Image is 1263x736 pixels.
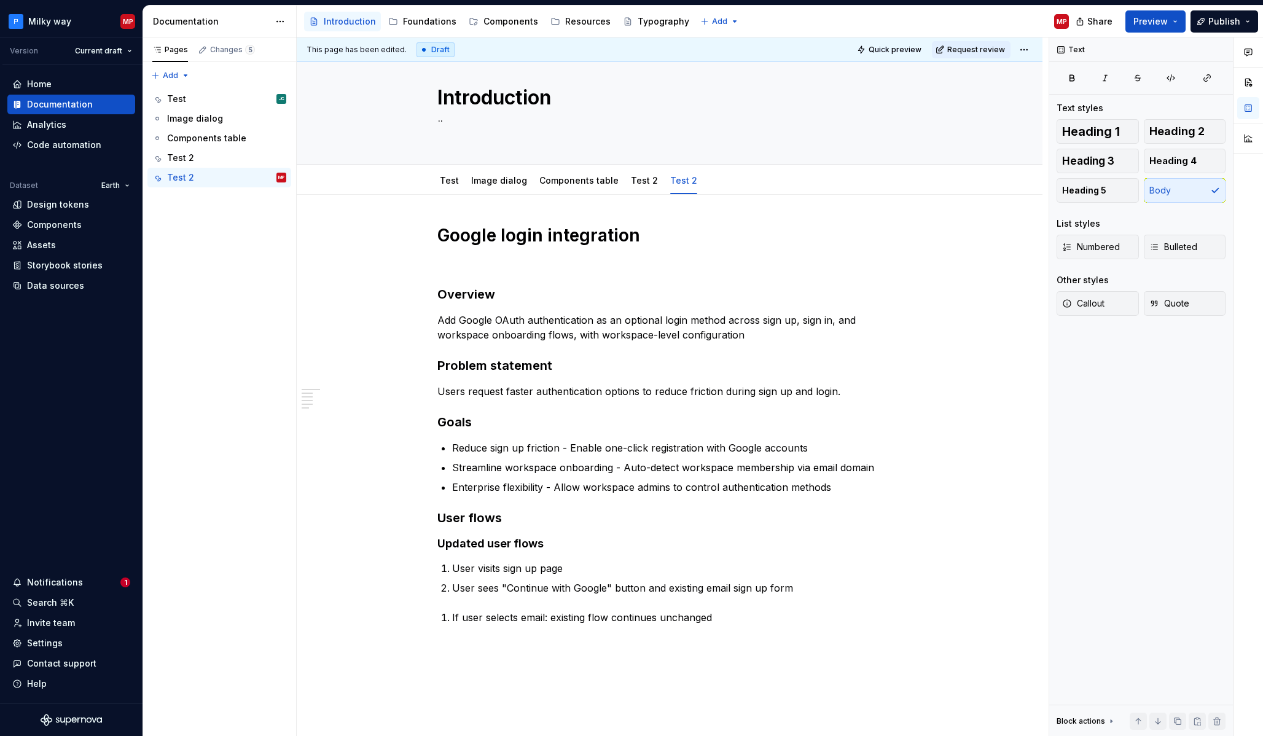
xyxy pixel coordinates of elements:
[167,132,246,144] div: Components table
[1191,10,1258,33] button: Publish
[1062,125,1120,138] span: Heading 1
[7,215,135,235] a: Components
[1057,102,1103,114] div: Text styles
[626,167,663,193] div: Test 2
[7,674,135,694] button: Help
[27,280,84,292] div: Data sources
[1087,15,1112,28] span: Share
[2,8,140,34] button: Milky wayMP
[869,45,921,55] span: Quick preview
[452,480,902,495] p: Enterprise flexibility - Allow workspace admins to control authentication methods
[7,613,135,633] a: Invite team
[403,15,456,28] div: Foundations
[7,235,135,255] a: Assets
[437,415,472,429] strong: Goals
[28,15,71,28] div: Milky way
[7,256,135,275] a: Storybook stories
[7,195,135,214] a: Design tokens
[147,89,291,187] div: Page tree
[167,171,194,184] div: Test 2
[147,128,291,148] a: Components table
[1062,184,1106,197] span: Heading 5
[167,93,186,105] div: Test
[440,175,459,186] a: Test
[7,633,135,653] a: Settings
[697,13,743,30] button: Add
[278,171,284,184] div: MP
[670,175,697,186] a: Test 2
[1149,125,1205,138] span: Heading 2
[416,42,455,57] div: Draft
[1057,235,1139,259] button: Numbered
[75,46,122,56] span: Current draft
[1144,291,1226,316] button: Quote
[853,41,927,58] button: Quick preview
[69,42,138,60] button: Current draft
[7,573,135,592] button: Notifications1
[96,177,135,194] button: Earth
[27,119,66,131] div: Analytics
[437,313,902,342] p: Add Google OAuth authentication as an optional login method across sign up, sign in, and workspac...
[324,15,376,28] div: Introduction
[435,83,899,112] textarea: Introduction
[1057,274,1109,286] div: Other styles
[464,12,543,31] a: Components
[147,67,194,84] button: Add
[435,115,899,135] textarea: ¨
[437,225,640,246] strong: Google login integration
[210,45,255,55] div: Changes
[27,259,103,272] div: Storybook stories
[153,15,269,28] div: Documentation
[10,46,38,56] div: Version
[638,15,689,28] div: Typography
[27,597,74,609] div: Search ⌘K
[545,12,616,31] a: Resources
[7,95,135,114] a: Documentation
[932,41,1011,58] button: Request review
[631,175,658,186] a: Test 2
[279,93,284,105] div: JC
[1144,149,1226,173] button: Heading 4
[41,714,102,726] svg: Supernova Logo
[152,45,188,55] div: Pages
[452,561,902,576] p: User visits sign up page
[1144,119,1226,144] button: Heading 2
[101,181,120,190] span: Earth
[7,115,135,135] a: Analytics
[1057,713,1116,730] div: Block actions
[120,577,130,587] span: 1
[1057,178,1139,203] button: Heading 5
[452,581,902,595] p: User sees "Continue with Google" button and existing email sign up form
[1057,149,1139,173] button: Heading 3
[163,71,178,80] span: Add
[167,112,223,125] div: Image dialog
[1149,297,1189,310] span: Quote
[1057,119,1139,144] button: Heading 1
[147,89,291,109] a: TestJC
[947,45,1005,55] span: Request review
[27,198,89,211] div: Design tokens
[665,167,702,193] div: Test 2
[304,9,694,34] div: Page tree
[1125,10,1186,33] button: Preview
[383,12,461,31] a: Foundations
[712,17,727,26] span: Add
[147,168,291,187] a: Test 2MP
[437,537,544,550] strong: Updated user flows
[1149,241,1197,253] span: Bulleted
[245,45,255,55] span: 5
[618,12,694,31] a: Typography
[147,148,291,168] a: Test 2
[1062,241,1120,253] span: Numbered
[1208,15,1240,28] span: Publish
[27,678,47,690] div: Help
[435,167,464,193] div: Test
[27,139,101,151] div: Code automation
[452,440,902,455] p: Reduce sign up friction - Enable one-click registration with Google accounts
[483,15,538,28] div: Components
[307,45,407,55] span: This page has been edited.
[1149,155,1197,167] span: Heading 4
[534,167,624,193] div: Components table
[539,175,619,186] a: Components table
